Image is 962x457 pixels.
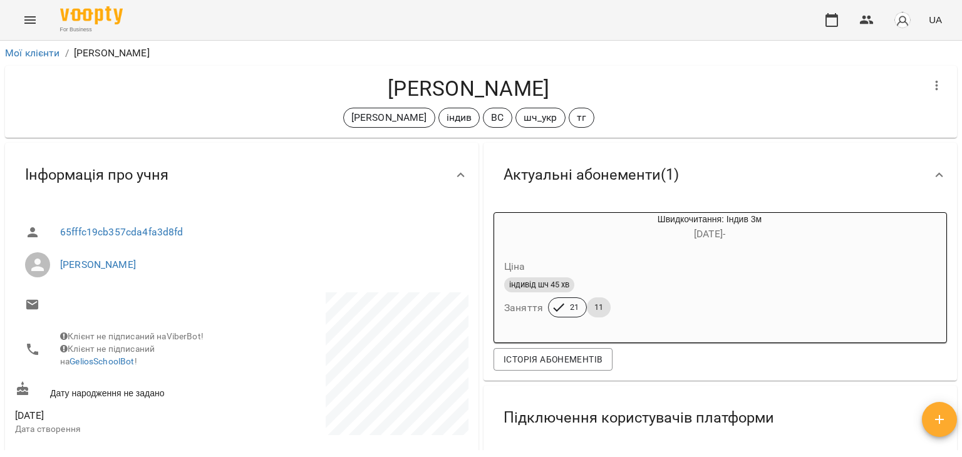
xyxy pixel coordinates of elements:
div: індив [438,108,480,128]
li: / [65,46,69,61]
span: 11 [587,302,611,313]
span: Інформація про учня [25,165,168,185]
div: Швидкочитання: Індив 3м [494,213,554,243]
a: 65fffc19cb357cda4fa3d8fd [60,226,184,238]
button: Menu [15,5,45,35]
p: індив [447,110,472,125]
span: [DATE] - [694,228,725,240]
div: Підключення користувачів платформи [484,386,957,450]
span: 21 [562,302,586,313]
span: Актуальні абонементи ( 1 ) [504,165,679,185]
nav: breadcrumb [5,46,957,61]
div: ВС [483,108,512,128]
a: Мої клієнти [5,47,60,59]
h4: [PERSON_NAME] [15,76,922,101]
div: шч_укр [515,108,566,128]
button: Історія абонементів [494,348,613,371]
button: Швидкочитання: Індив 3м[DATE]- Цінаіндивід шч 45 хвЗаняття2111 [494,213,865,332]
h6: Заняття [504,299,543,317]
div: Дату народження не задано [13,379,242,402]
p: ВС [491,110,504,125]
span: UA [929,13,942,26]
p: тг [577,110,586,125]
span: Клієнт не підписаний на ViberBot! [60,331,204,341]
div: [PERSON_NAME] [343,108,435,128]
button: UA [924,8,947,31]
span: Підключення користувачів платформи [504,408,774,428]
span: індивід шч 45 хв [504,279,574,290]
img: avatar_s.png [894,11,911,29]
div: Швидкочитання: Індив 3м [554,213,865,243]
div: Актуальні абонементи(1) [484,143,957,207]
span: Історія абонементів [504,352,603,367]
a: [PERSON_NAME] [60,259,136,270]
p: шч_укр [524,110,557,125]
p: [PERSON_NAME] [351,110,427,125]
a: GeliosSchoolBot [70,356,134,366]
h6: Ціна [504,258,525,275]
span: For Business [60,26,123,34]
p: [PERSON_NAME] [74,46,150,61]
span: [DATE] [15,408,239,423]
div: тг [569,108,594,128]
p: Дата створення [15,423,239,436]
span: Клієнт не підписаний на ! [60,344,155,366]
img: Voopty Logo [60,6,123,24]
div: Інформація про учня [5,143,478,207]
